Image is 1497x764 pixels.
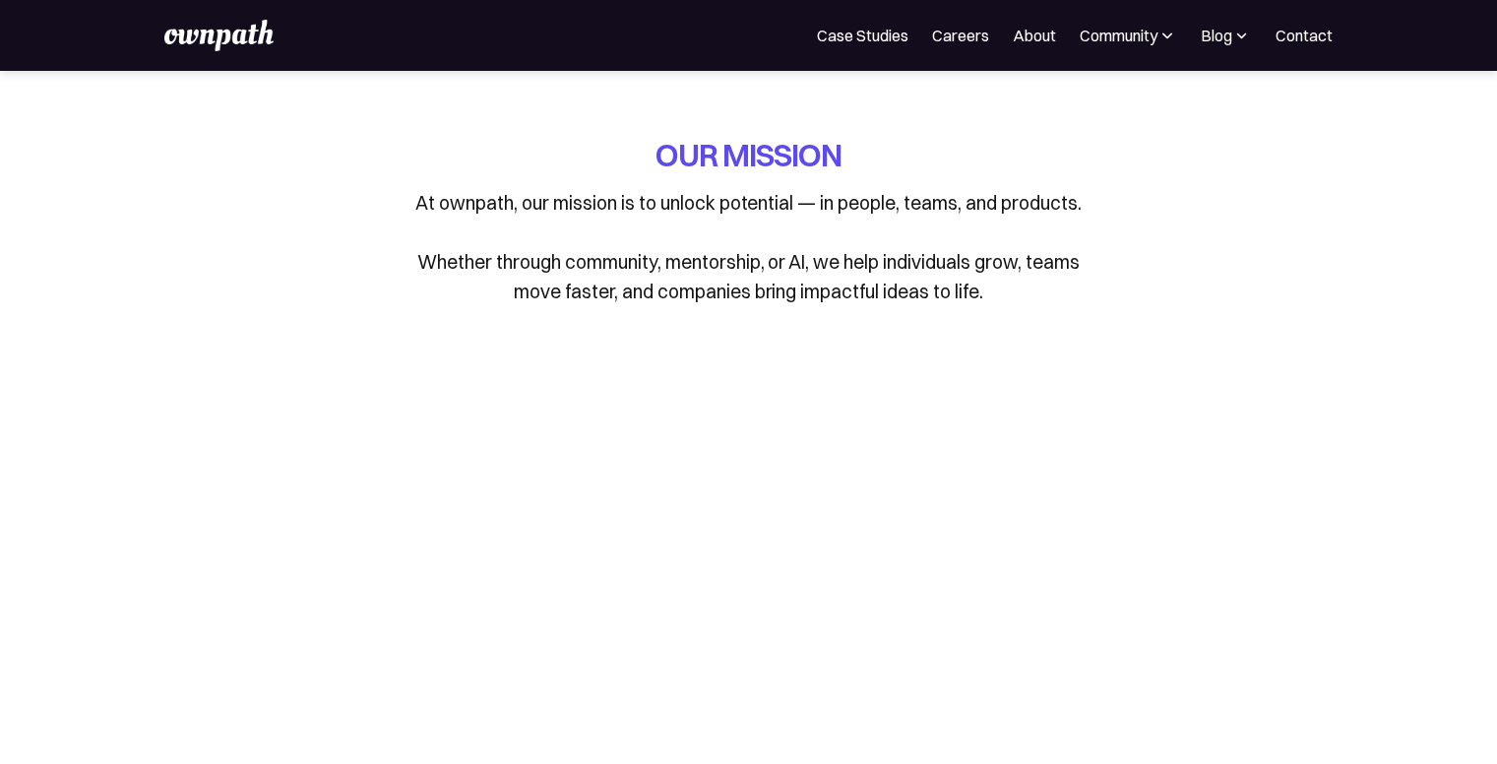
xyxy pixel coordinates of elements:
div: Community [1080,24,1157,47]
div: Blog [1201,24,1252,47]
a: About [1013,24,1056,47]
div: Community [1080,24,1177,47]
p: At ownpath, our mission is to unlock potential — in people, teams, and products. Whether through ... [405,188,1093,306]
a: Contact [1276,24,1333,47]
h1: OUR MISSION [655,134,842,176]
div: Blog [1201,24,1232,47]
a: Careers [932,24,989,47]
a: Case Studies [817,24,908,47]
